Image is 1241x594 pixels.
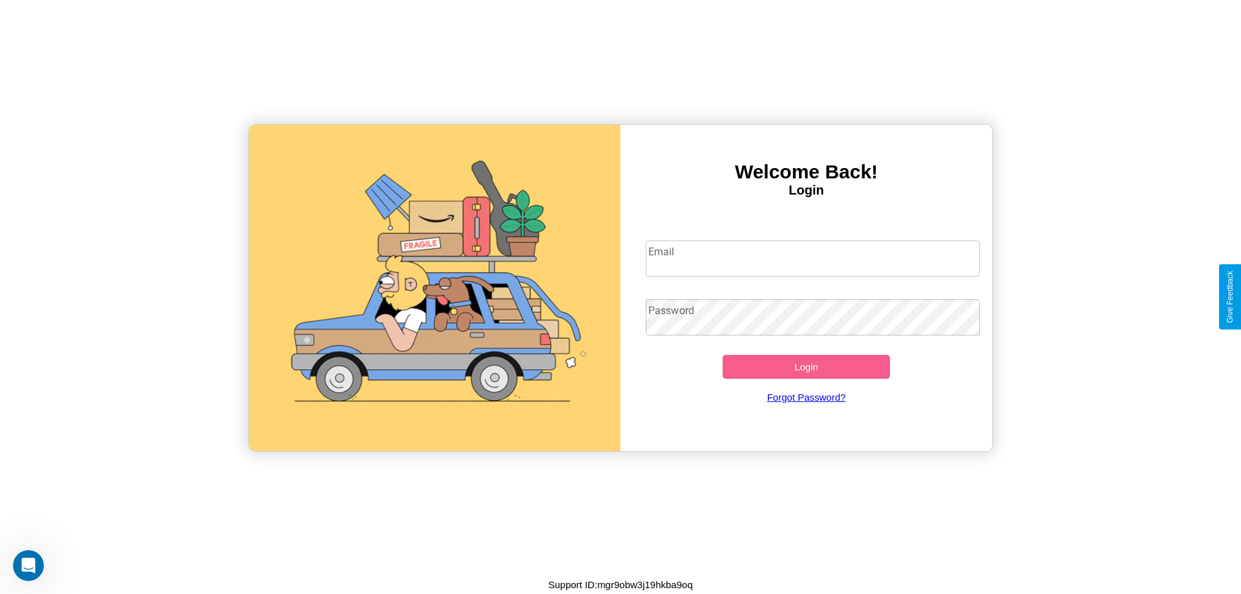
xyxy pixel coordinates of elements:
[548,576,692,593] p: Support ID: mgr9obw3j19hkba9oq
[249,125,620,451] img: gif
[723,355,890,379] button: Login
[639,379,974,416] a: Forgot Password?
[620,161,992,183] h3: Welcome Back!
[620,183,992,198] h4: Login
[13,550,44,581] iframe: Intercom live chat
[1225,271,1235,323] div: Give Feedback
